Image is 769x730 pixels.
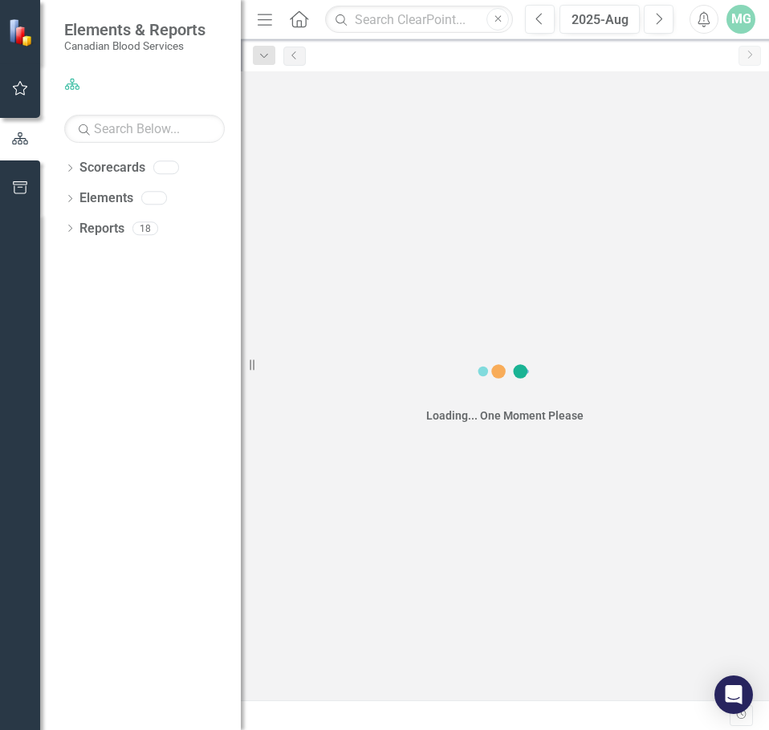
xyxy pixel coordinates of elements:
div: 2025-Aug [565,10,634,30]
input: Search Below... [64,115,225,143]
a: Scorecards [79,159,145,177]
span: Elements & Reports [64,20,205,39]
a: Elements [79,189,133,208]
img: ClearPoint Strategy [8,18,36,47]
div: Loading... One Moment Please [426,408,584,424]
small: Canadian Blood Services [64,39,205,52]
input: Search ClearPoint... [325,6,513,34]
a: Reports [79,220,124,238]
div: 18 [132,221,158,235]
button: 2025-Aug [559,5,640,34]
button: MG [726,5,755,34]
div: Open Intercom Messenger [714,675,753,714]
